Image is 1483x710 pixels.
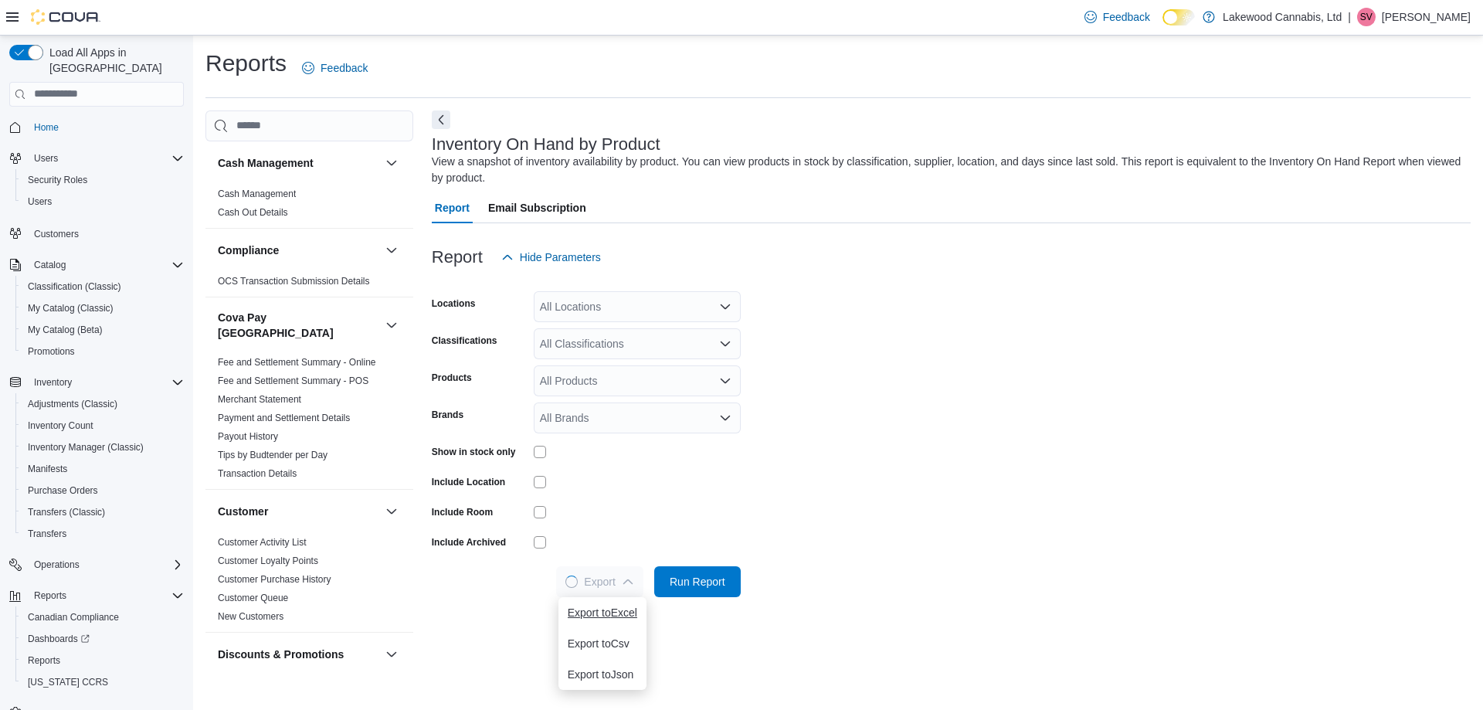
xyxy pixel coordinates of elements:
[719,375,731,387] button: Open list of options
[22,416,100,435] a: Inventory Count
[15,501,190,523] button: Transfers (Classic)
[22,460,73,478] a: Manifests
[22,321,184,339] span: My Catalog (Beta)
[382,154,401,172] button: Cash Management
[1223,8,1342,26] p: Lakewood Cannabis, Ltd
[22,395,124,413] a: Adjustments (Classic)
[3,148,190,169] button: Users
[28,506,105,518] span: Transfers (Classic)
[382,241,401,260] button: Compliance
[3,116,190,138] button: Home
[15,606,190,628] button: Canadian Compliance
[568,606,637,619] span: Export to Excel
[15,671,190,693] button: [US_STATE] CCRS
[22,277,127,296] a: Classification (Classic)
[218,592,288,604] span: Customer Queue
[28,195,52,208] span: Users
[382,316,401,335] button: Cova Pay [GEOGRAPHIC_DATA]
[15,650,190,671] button: Reports
[432,335,497,347] label: Classifications
[432,135,660,154] h3: Inventory On Hand by Product
[205,353,413,489] div: Cova Pay [GEOGRAPHIC_DATA]
[432,409,463,421] label: Brands
[1162,25,1163,26] span: Dark Mode
[719,301,731,313] button: Open list of options
[218,206,288,219] span: Cash Out Details
[28,149,184,168] span: Users
[432,446,516,458] label: Show in stock only
[34,228,79,240] span: Customers
[22,299,184,318] span: My Catalog (Classic)
[22,438,184,457] span: Inventory Manager (Classic)
[218,611,283,622] a: New Customers
[15,169,190,191] button: Security Roles
[28,528,66,540] span: Transfers
[22,171,184,189] span: Security Roles
[22,630,184,648] span: Dashboards
[3,372,190,393] button: Inventory
[28,586,73,605] button: Reports
[22,651,66,670] a: Reports
[28,484,98,497] span: Purchase Orders
[28,117,184,137] span: Home
[28,586,184,605] span: Reports
[495,242,607,273] button: Hide Parameters
[218,412,350,424] span: Payment and Settlement Details
[432,110,450,129] button: Next
[15,341,190,362] button: Promotions
[15,437,190,458] button: Inventory Manager (Classic)
[22,503,184,521] span: Transfers (Classic)
[34,259,66,271] span: Catalog
[205,272,413,297] div: Compliance
[488,192,586,223] span: Email Subscription
[218,537,307,548] a: Customer Activity List
[22,299,120,318] a: My Catalog (Classic)
[296,53,374,83] a: Feedback
[22,525,184,543] span: Transfers
[432,476,505,488] label: Include Location
[205,533,413,632] div: Customer
[28,225,85,243] a: Customers
[218,468,297,479] a: Transaction Details
[15,628,190,650] a: Dashboards
[218,394,301,405] a: Merchant Statement
[218,450,327,460] a: Tips by Budtender per Day
[22,651,184,670] span: Reports
[28,555,184,574] span: Operations
[218,574,331,585] a: Customer Purchase History
[22,481,104,500] a: Purchase Orders
[34,121,59,134] span: Home
[22,673,184,691] span: Washington CCRS
[22,525,73,543] a: Transfers
[218,375,368,386] a: Fee and Settlement Summary - POS
[15,458,190,480] button: Manifests
[28,223,184,243] span: Customers
[28,463,67,475] span: Manifests
[205,48,287,79] h1: Reports
[719,412,731,424] button: Open list of options
[28,398,117,410] span: Adjustments (Classic)
[28,611,119,623] span: Canadian Compliance
[1103,9,1150,25] span: Feedback
[558,628,646,659] button: Export toCsv
[218,310,379,341] button: Cova Pay [GEOGRAPHIC_DATA]
[15,319,190,341] button: My Catalog (Beta)
[34,559,80,571] span: Operations
[15,523,190,545] button: Transfers
[556,566,643,597] button: LoadingExport
[218,431,278,442] a: Payout History
[28,441,144,454] span: Inventory Manager (Classic)
[22,277,184,296] span: Classification (Classic)
[34,152,58,165] span: Users
[28,174,87,186] span: Security Roles
[3,222,190,244] button: Customers
[1348,8,1351,26] p: |
[28,256,72,274] button: Catalog
[22,416,184,435] span: Inventory Count
[558,597,646,628] button: Export toExcel
[22,673,114,691] a: [US_STATE] CCRS
[218,276,370,287] a: OCS Transaction Submission Details
[218,593,288,603] a: Customer Queue
[15,276,190,297] button: Classification (Classic)
[218,188,296,200] span: Cash Management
